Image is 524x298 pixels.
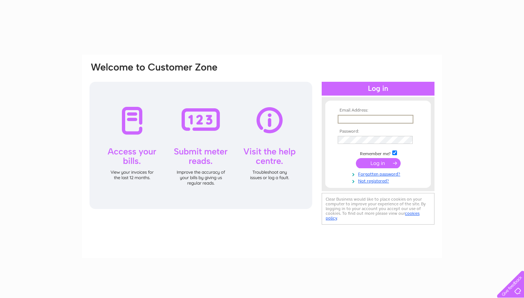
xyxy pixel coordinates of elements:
[336,149,420,157] td: Remember me?
[326,211,420,221] a: cookies policy
[336,108,420,113] th: Email Address:
[338,177,420,184] a: Not registered?
[322,193,434,225] div: Clear Business would like to place cookies on your computer to improve your experience of the sit...
[336,129,420,134] th: Password:
[356,158,401,168] input: Submit
[338,170,420,177] a: Forgotten password?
